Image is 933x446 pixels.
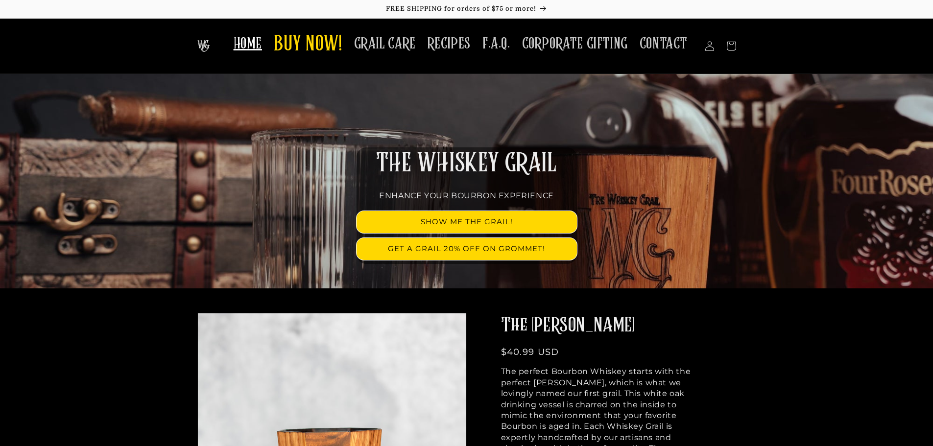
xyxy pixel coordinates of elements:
[10,5,923,13] p: FREE SHIPPING for orders of $75 or more!
[268,25,348,64] a: BUY NOW!
[228,28,268,59] a: HOME
[428,34,471,53] span: RECIPES
[640,34,688,53] span: CONTACT
[522,34,628,53] span: CORPORATE GIFTING
[516,28,634,59] a: CORPORATE GIFTING
[197,40,210,52] img: The Whiskey Grail
[634,28,694,59] a: CONTACT
[234,34,262,53] span: HOME
[422,28,477,59] a: RECIPES
[379,191,554,200] span: ENHANCE YOUR BOURBON EXPERIENCE
[501,347,559,357] span: $40.99 USD
[357,211,577,233] a: SHOW ME THE GRAIL!
[348,28,422,59] a: GRAIL CARE
[354,34,416,53] span: GRAIL CARE
[357,238,577,260] a: GET A GRAIL 20% OFF ON GROMMET!
[376,151,556,176] span: THE WHISKEY GRAIL
[482,34,510,53] span: F.A.Q.
[501,313,702,338] h2: The [PERSON_NAME]
[477,28,516,59] a: F.A.Q.
[274,31,342,58] span: BUY NOW!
